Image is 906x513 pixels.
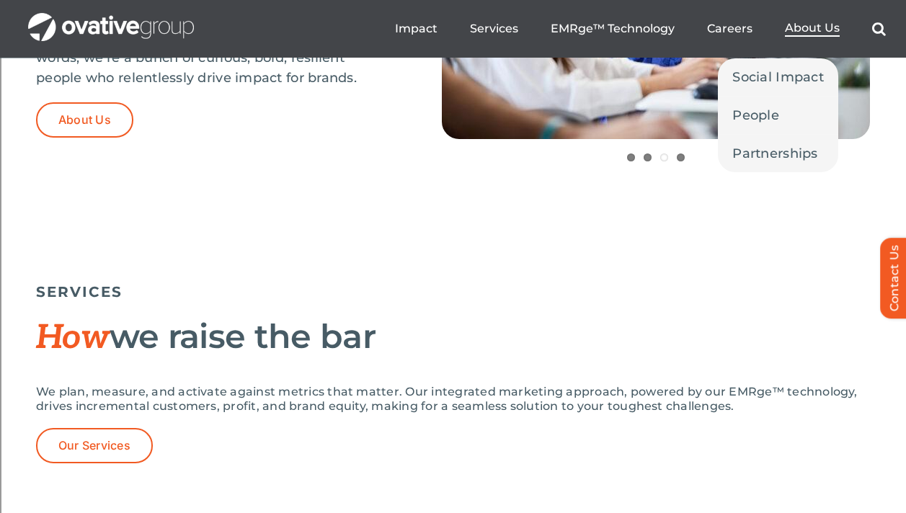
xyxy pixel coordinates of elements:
div: Delete [6,45,900,58]
a: Careers [707,22,752,36]
div: Move To ... [6,32,900,45]
p: We plan, measure, and activate against metrics that matter. Our integrated marketing approach, po... [36,385,870,414]
h5: SERVICES [36,283,870,300]
nav: Menu [395,6,886,52]
div: Sort A > Z [6,6,900,19]
span: People [732,105,779,125]
div: Options [6,58,900,71]
a: People [718,97,838,134]
a: 1 [627,153,635,161]
div: Sort New > Old [6,19,900,32]
a: Search [872,22,886,36]
a: Impact [395,22,438,36]
span: Partnerships [732,143,817,164]
a: Services [470,22,518,36]
a: 3 [660,153,668,161]
a: About Us [785,21,840,37]
span: About Us [785,21,840,35]
div: Sign out [6,71,900,84]
a: Social Impact [718,58,838,96]
span: Our Services [58,439,130,452]
span: About Us [58,113,111,127]
a: Our Services [36,428,153,463]
a: Partnerships [718,135,838,172]
h2: we raise the bar [36,318,870,356]
a: About Us [36,102,133,138]
div: Move To ... [6,97,900,110]
span: How [36,318,110,358]
span: Social Impact [732,67,824,87]
a: 4 [677,153,685,161]
a: 2 [644,153,652,161]
a: EMRge™ Technology [551,22,675,36]
div: Rename [6,84,900,97]
a: OG_Full_horizontal_WHT [28,12,194,25]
